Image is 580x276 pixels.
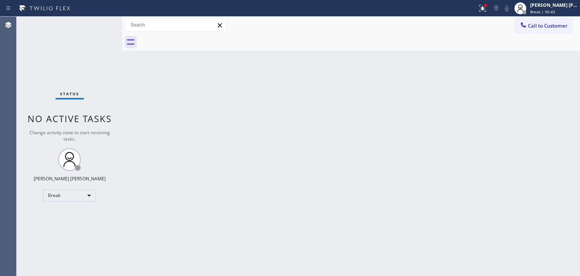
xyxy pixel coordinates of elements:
button: Mute [501,3,512,14]
span: Break | 56:43 [530,9,555,14]
div: [PERSON_NAME] [PERSON_NAME] [34,175,106,182]
div: [PERSON_NAME] [PERSON_NAME] [530,2,578,8]
span: No active tasks [28,112,112,125]
span: Call to Customer [528,22,568,29]
span: Change activity state to start receiving tasks. [29,129,110,142]
span: Status [60,91,79,96]
button: Call to Customer [515,19,572,33]
input: Search [125,19,226,31]
div: Break [43,189,96,202]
